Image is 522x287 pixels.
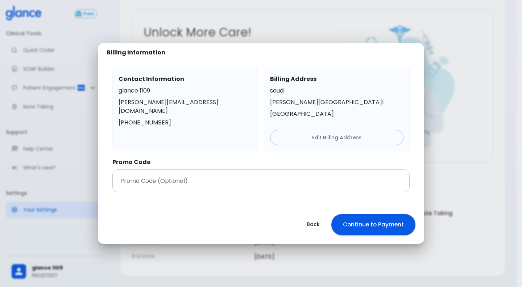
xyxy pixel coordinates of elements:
button: Edit Billing Address [270,130,403,145]
h6: Contact Information [119,74,252,84]
button: Back [298,217,328,232]
p: [PHONE_NUMBER] [119,118,252,127]
p: [PERSON_NAME][EMAIL_ADDRESS][DOMAIN_NAME] [119,98,252,115]
h2: Billing Information [107,49,165,56]
p: [GEOGRAPHIC_DATA] [270,110,403,118]
button: Continue to Payment [331,214,415,235]
h6: Promo Code [112,157,410,167]
p: [PERSON_NAME] [GEOGRAPHIC_DATA] 1 [270,98,403,107]
p: glance 1109 [119,86,252,95]
p: saudi [270,86,403,95]
h6: Billing Address [270,74,403,84]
